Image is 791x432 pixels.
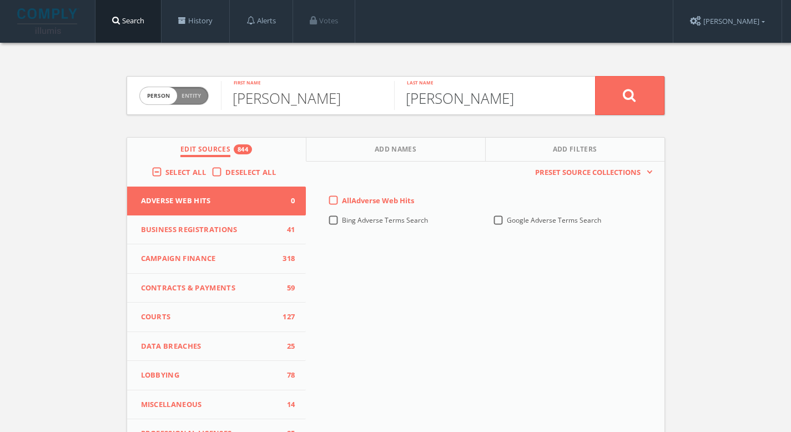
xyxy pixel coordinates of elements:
span: 318 [278,253,295,264]
button: Contracts & Payments59 [127,274,306,303]
div: 844 [234,144,252,154]
button: Edit Sources844 [127,138,306,162]
button: Miscellaneous14 [127,390,306,420]
span: 41 [278,224,295,235]
span: Courts [141,312,279,323]
span: 59 [278,283,295,294]
span: 78 [278,370,295,381]
span: Deselect All [225,167,276,177]
span: Add Filters [553,144,597,157]
span: Entity [182,92,201,100]
span: All Adverse Web Hits [342,195,414,205]
span: Campaign Finance [141,253,279,264]
span: Business Registrations [141,224,279,235]
img: illumis [17,8,79,34]
span: Adverse Web Hits [141,195,279,207]
span: person [140,87,177,104]
span: Add Names [375,144,416,157]
span: 0 [278,195,295,207]
span: Edit Sources [180,144,230,157]
span: Select All [165,167,206,177]
button: Business Registrations41 [127,215,306,245]
button: Preset Source Collections [530,167,653,178]
button: Lobbying78 [127,361,306,390]
span: 127 [278,312,295,323]
span: Preset Source Collections [530,167,646,178]
button: Campaign Finance318 [127,244,306,274]
span: Google Adverse Terms Search [507,215,601,225]
span: Lobbying [141,370,279,381]
span: Data Breaches [141,341,279,352]
button: Add Names [306,138,486,162]
span: Bing Adverse Terms Search [342,215,428,225]
span: Contracts & Payments [141,283,279,294]
button: Adverse Web Hits0 [127,187,306,215]
span: 14 [278,399,295,410]
span: Miscellaneous [141,399,279,410]
button: Data Breaches25 [127,332,306,361]
span: 25 [278,341,295,352]
button: Courts127 [127,303,306,332]
button: Add Filters [486,138,664,162]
